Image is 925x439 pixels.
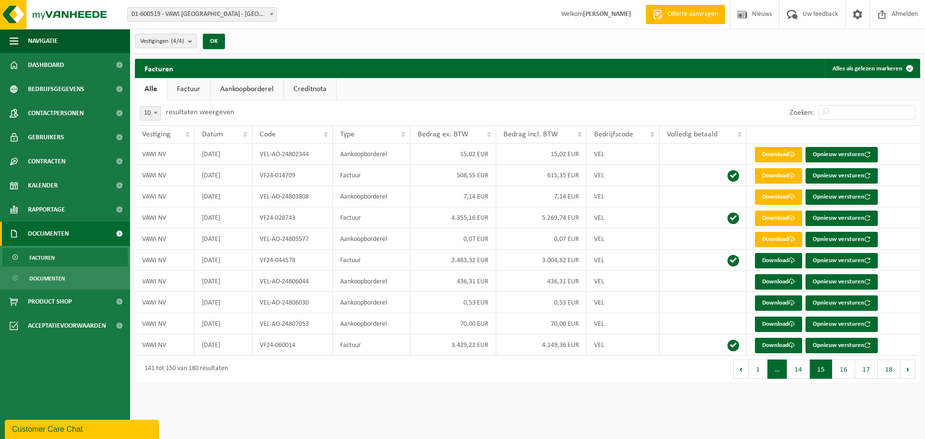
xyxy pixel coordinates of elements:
span: Acceptatievoorwaarden [28,314,106,338]
span: Documenten [29,269,65,288]
a: Creditnota [284,78,336,100]
td: VAWI NV [135,228,195,250]
button: 17 [855,359,878,379]
td: Aankoopborderel [333,186,411,207]
td: [DATE] [195,228,252,250]
td: VEL [587,313,660,334]
button: Previous [733,359,749,379]
td: [DATE] [195,165,252,186]
td: VEL-AO-24805577 [252,228,333,250]
span: 10 [140,106,161,120]
span: Product Shop [28,290,72,314]
td: 4.149,36 EUR [496,334,587,356]
button: Opnieuw versturen [806,168,878,184]
td: Factuur [333,250,411,271]
td: 0,53 EUR [496,292,587,313]
td: VAWI NV [135,271,195,292]
span: Vestiging [142,131,171,138]
td: [DATE] [195,292,252,313]
td: 2.483,32 EUR [410,250,496,271]
td: VF24-014709 [252,165,333,186]
button: Opnieuw versturen [806,317,878,332]
td: 7,14 EUR [410,186,496,207]
div: 141 tot 150 van 180 resultaten [140,360,228,378]
td: VAWI NV [135,144,195,165]
td: Factuur [333,165,411,186]
a: Download [755,253,802,268]
button: Next [900,359,915,379]
td: [DATE] [195,334,252,356]
span: Dashboard [28,53,64,77]
button: Opnieuw versturen [806,274,878,290]
a: Download [755,232,802,247]
strong: [PERSON_NAME] [583,11,631,18]
span: 10 [140,106,160,120]
span: Facturen [29,249,55,267]
td: [DATE] [195,186,252,207]
td: [DATE] [195,144,252,165]
td: VAWI NV [135,250,195,271]
td: VAWI NV [135,165,195,186]
td: VAWI NV [135,334,195,356]
td: 436,31 EUR [496,271,587,292]
td: VEL-AO-24806030 [252,292,333,313]
td: [DATE] [195,207,252,228]
span: Datum [202,131,223,138]
td: VEL [587,271,660,292]
td: VEL [587,250,660,271]
td: VF24-060014 [252,334,333,356]
button: 18 [878,359,900,379]
td: Aankoopborderel [333,228,411,250]
span: Navigatie [28,29,58,53]
button: Opnieuw versturen [806,338,878,353]
button: 14 [787,359,810,379]
td: VEL [587,292,660,313]
label: resultaten weergeven [166,108,234,116]
span: Documenten [28,222,69,246]
button: OK [203,34,225,49]
a: Download [755,147,802,162]
button: Opnieuw versturen [806,189,878,205]
span: Gebruikers [28,125,64,149]
span: Offerte aanvragen [665,10,720,19]
td: 508,55 EUR [410,165,496,186]
a: Download [755,168,802,184]
td: Factuur [333,207,411,228]
span: 01-600519 - VAWI NV - ANTWERPEN [128,8,277,21]
h2: Facturen [135,59,183,78]
td: [DATE] [195,313,252,334]
a: Download [755,274,802,290]
a: Download [755,338,802,353]
td: [DATE] [195,271,252,292]
span: Code [260,131,276,138]
td: VAWI NV [135,292,195,313]
span: Rapportage [28,198,65,222]
span: Vestigingen [140,34,184,49]
iframe: chat widget [5,418,161,439]
td: VAWI NV [135,313,195,334]
td: 70,00 EUR [496,313,587,334]
td: VEL [587,144,660,165]
td: VEL [587,207,660,228]
td: 0,53 EUR [410,292,496,313]
button: 15 [810,359,832,379]
td: 7,14 EUR [496,186,587,207]
a: Download [755,211,802,226]
td: 615,35 EUR [496,165,587,186]
label: Zoeken: [790,109,814,117]
button: Vestigingen(4/4) [135,34,197,48]
button: Opnieuw versturen [806,147,878,162]
td: 70,00 EUR [410,313,496,334]
button: 16 [832,359,855,379]
td: 4.355,16 EUR [410,207,496,228]
td: Aankoopborderel [333,144,411,165]
span: … [767,359,787,379]
td: VF24-044578 [252,250,333,271]
td: VF24-028743 [252,207,333,228]
button: 1 [749,359,767,379]
a: Offerte aanvragen [646,5,725,24]
span: Type [340,131,355,138]
span: Contracten [28,149,66,173]
td: Aankoopborderel [333,292,411,313]
button: Opnieuw versturen [806,295,878,311]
